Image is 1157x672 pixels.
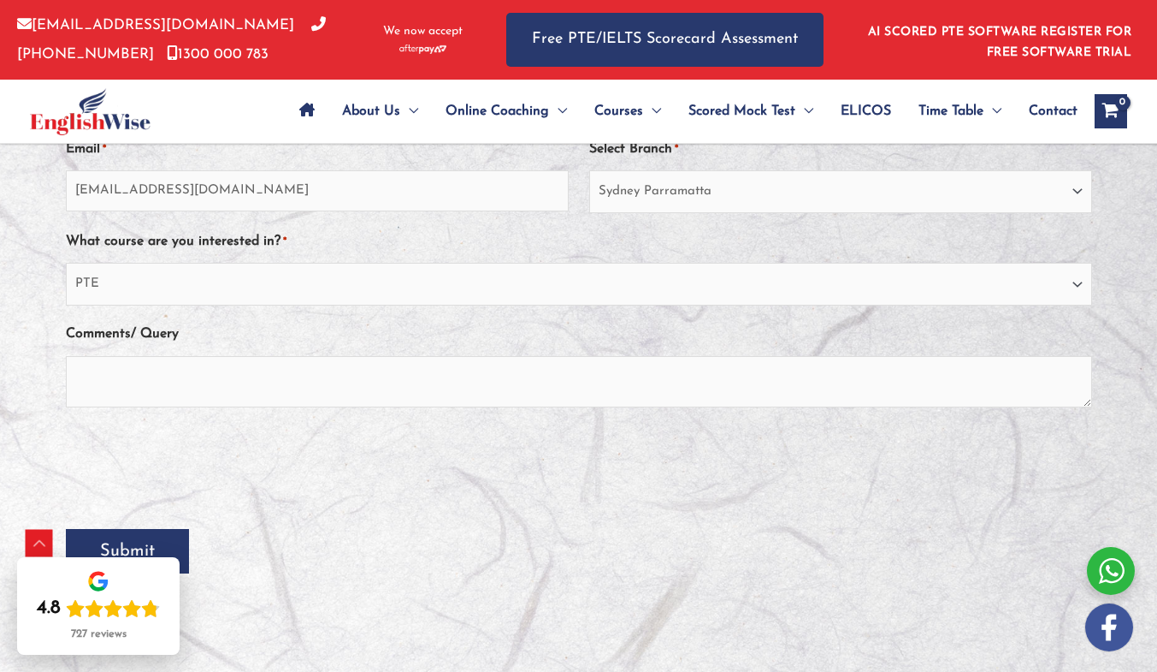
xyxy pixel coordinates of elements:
label: Select Branch [589,135,678,164]
span: About Us [342,81,400,141]
img: cropped-ew-logo [30,88,151,135]
span: Courses [594,81,643,141]
span: We now accept [383,23,463,40]
iframe: reCAPTCHA [66,431,326,498]
a: Time TableMenu Toggle [905,81,1015,141]
img: Afterpay-Logo [399,45,446,54]
span: ELICOS [841,81,891,141]
a: ELICOS [827,81,905,141]
span: Menu Toggle [400,81,418,141]
input: Submit [66,529,189,574]
span: Menu Toggle [643,81,661,141]
a: Scored Mock TestMenu Toggle [675,81,827,141]
span: Menu Toggle [795,81,813,141]
span: Menu Toggle [549,81,567,141]
img: white-facebook.png [1085,604,1133,651]
a: CoursesMenu Toggle [581,81,675,141]
a: 1300 000 783 [167,47,269,62]
div: Rating: 4.8 out of 5 [37,597,160,621]
span: Menu Toggle [983,81,1001,141]
label: Comments/ Query [66,320,179,348]
span: Scored Mock Test [688,81,795,141]
a: [PHONE_NUMBER] [17,18,326,61]
a: [EMAIL_ADDRESS][DOMAIN_NAME] [17,18,294,33]
a: About UsMenu Toggle [328,81,432,141]
span: Time Table [918,81,983,141]
a: AI SCORED PTE SOFTWARE REGISTER FOR FREE SOFTWARE TRIAL [868,26,1132,59]
span: Online Coaching [446,81,549,141]
span: Contact [1029,81,1077,141]
label: What course are you interested in? [66,228,286,256]
aside: Header Widget 1 [858,12,1140,68]
nav: Site Navigation: Main Menu [286,81,1077,141]
a: View Shopping Cart, empty [1095,94,1127,128]
label: Email [66,135,106,164]
div: 4.8 [37,597,61,621]
a: Free PTE/IELTS Scorecard Assessment [506,13,823,67]
div: 727 reviews [71,627,127,641]
a: Contact [1015,81,1077,141]
a: Online CoachingMenu Toggle [432,81,581,141]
